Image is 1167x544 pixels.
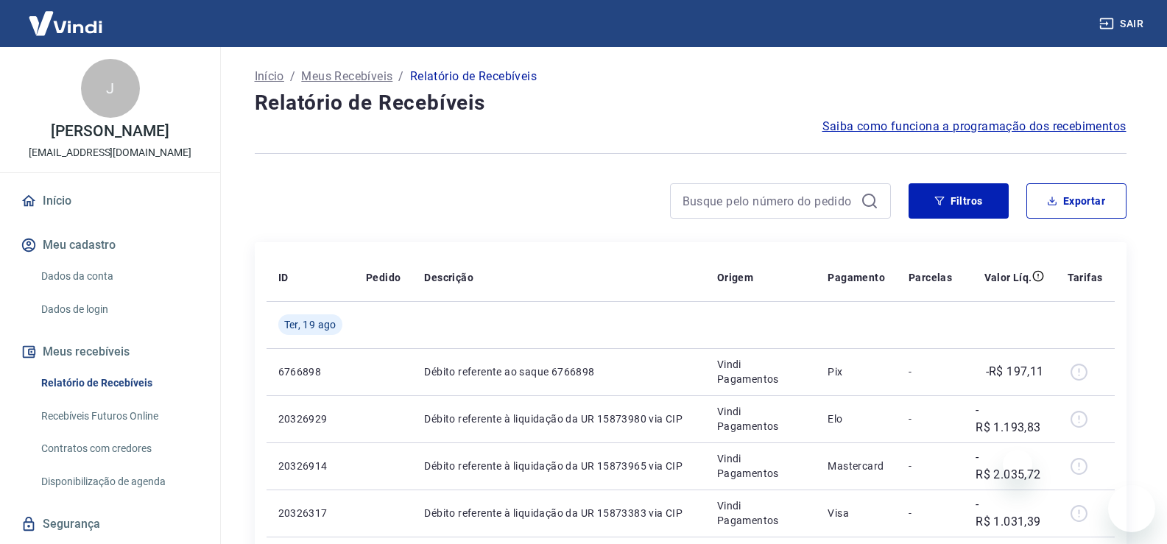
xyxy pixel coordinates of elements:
p: Débito referente à liquidação da UR 15873383 via CIP [424,506,693,520]
p: Vindi Pagamentos [717,498,805,528]
p: 20326914 [278,459,342,473]
iframe: Fechar mensagem [1003,450,1032,479]
p: Tarifas [1068,270,1103,285]
a: Início [255,68,284,85]
a: Disponibilização de agenda [35,467,202,497]
button: Filtros [909,183,1009,219]
p: [PERSON_NAME] [51,124,169,139]
p: 20326317 [278,506,342,520]
p: Vindi Pagamentos [717,357,805,386]
p: Débito referente à liquidação da UR 15873980 via CIP [424,411,693,426]
a: Saiba como funciona a programação dos recebimentos [822,118,1127,135]
button: Exportar [1026,183,1127,219]
span: Ter, 19 ago [284,317,336,332]
p: Valor Líq. [984,270,1032,285]
p: Vindi Pagamentos [717,404,805,434]
a: Relatório de Recebíveis [35,368,202,398]
p: Débito referente à liquidação da UR 15873965 via CIP [424,459,693,473]
a: Início [18,185,202,217]
p: -R$ 2.035,72 [976,448,1044,484]
p: Débito referente ao saque 6766898 [424,364,693,379]
p: Relatório de Recebíveis [410,68,537,85]
div: J [81,59,140,118]
button: Meus recebíveis [18,336,202,368]
p: Parcelas [909,270,952,285]
p: Pix [828,364,885,379]
input: Busque pelo número do pedido [683,190,855,212]
p: Descrição [424,270,473,285]
img: Vindi [18,1,113,46]
p: Visa [828,506,885,520]
h4: Relatório de Recebíveis [255,88,1127,118]
p: [EMAIL_ADDRESS][DOMAIN_NAME] [29,145,191,160]
a: Segurança [18,508,202,540]
p: / [290,68,295,85]
p: Mastercard [828,459,885,473]
p: -R$ 1.031,39 [976,495,1044,531]
a: Dados de login [35,294,202,325]
p: Elo [828,411,885,426]
iframe: Botão para abrir a janela de mensagens [1108,485,1155,532]
a: Dados da conta [35,261,202,292]
p: / [398,68,403,85]
p: Pedido [366,270,401,285]
button: Sair [1096,10,1149,38]
p: Pagamento [828,270,885,285]
p: 20326929 [278,411,342,426]
p: - [909,459,952,473]
button: Meu cadastro [18,229,202,261]
p: -R$ 197,11 [986,363,1044,381]
p: - [909,411,952,426]
p: Origem [717,270,753,285]
p: 6766898 [278,364,342,379]
p: - [909,364,952,379]
p: - [909,506,952,520]
a: Contratos com credores [35,434,202,464]
p: -R$ 1.193,83 [976,401,1044,437]
a: Recebíveis Futuros Online [35,401,202,431]
a: Meus Recebíveis [301,68,392,85]
p: ID [278,270,289,285]
p: Vindi Pagamentos [717,451,805,481]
